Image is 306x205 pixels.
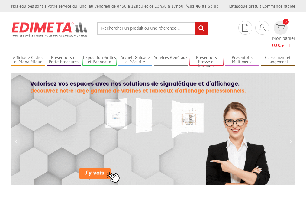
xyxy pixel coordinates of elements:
[225,55,259,65] a: Présentoirs Multimédia
[272,35,295,49] span: Mon panier
[242,24,248,32] img: devis rapide
[189,55,224,65] a: Présentoirs Presse et Journaux
[229,3,261,9] a: Catalogue gratuit
[276,24,285,31] img: devis rapide
[229,3,295,9] div: |
[272,21,295,49] a: devis rapide 0 Mon panier 0,00€ HT
[11,18,88,41] img: Présentoir, panneau, stand - Edimeta - PLV, affichage, mobilier bureau, entreprise
[118,55,152,65] a: Accueil Guidage et Sécurité
[82,55,117,65] a: Exposition Grilles et Panneaux
[261,55,295,65] a: Classement et Rangement
[262,3,295,9] a: Commande rapide
[283,19,289,25] span: 0
[272,42,282,48] span: 0,00
[11,55,45,65] a: Affichage Cadres et Signalétique
[154,55,188,65] a: Services Généraux
[97,22,208,35] input: Rechercher un produit ou une référence...
[47,55,81,65] a: Présentoirs et Porte-brochures
[195,22,208,35] input: rechercher
[11,3,219,9] div: Nos équipes sont à votre service du lundi au vendredi de 8h30 à 12h30 et de 13h30 à 17h30
[186,3,219,9] strong: 01 46 81 33 03
[272,42,295,49] span: € HT
[259,24,266,31] img: devis rapide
